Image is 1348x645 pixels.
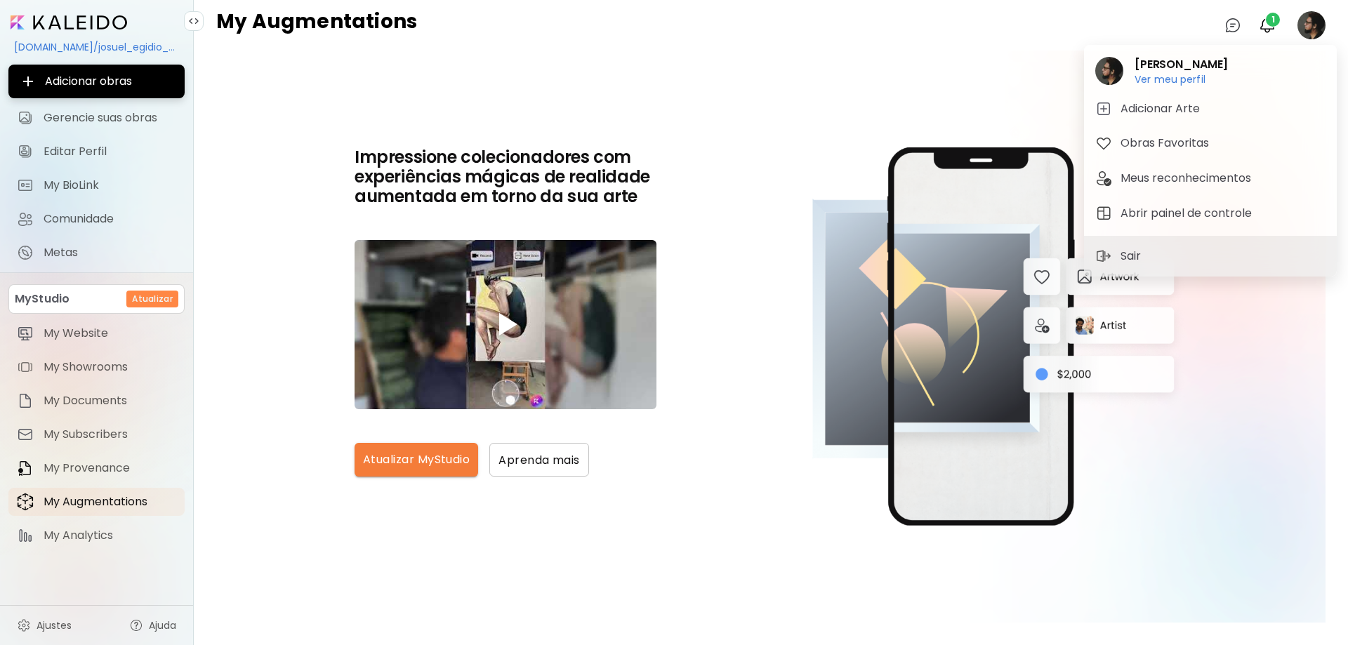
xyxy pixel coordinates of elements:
h5: Adicionar Arte [1121,100,1204,117]
h5: Obras Favoritas [1121,135,1213,152]
p: Sair [1121,248,1146,265]
button: tabAbrir painel de controle [1090,199,1331,227]
button: tabObras Favoritas [1090,129,1331,157]
h2: [PERSON_NAME] [1135,56,1228,73]
h6: Ver meu perfil [1135,73,1228,86]
h5: Abrir painel de controle [1121,205,1256,222]
button: tabMeus reconhecimentos [1090,164,1331,192]
button: sign-outSair [1090,242,1151,270]
button: tabAdicionar Arte [1090,95,1331,123]
img: tab [1095,205,1112,222]
h5: Meus reconhecimentos [1121,170,1255,187]
img: tab [1095,135,1112,152]
img: sign-out [1095,248,1112,265]
img: tab [1095,170,1112,187]
img: tab [1095,100,1112,117]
